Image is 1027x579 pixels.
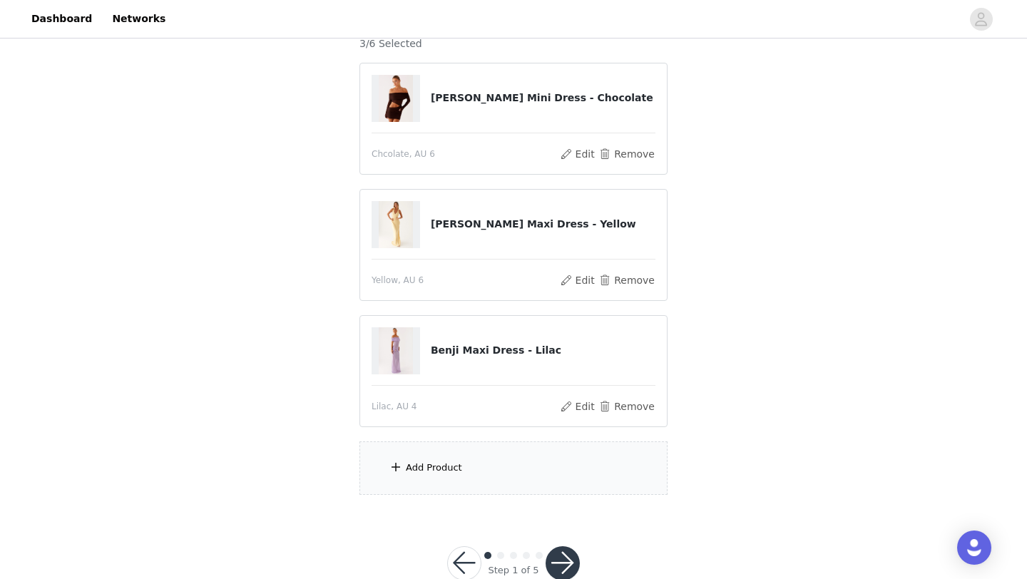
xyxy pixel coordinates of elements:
[598,145,655,163] button: Remove
[23,3,101,35] a: Dashboard
[957,531,991,565] div: Open Intercom Messenger
[559,398,596,415] button: Edit
[379,75,413,122] img: Emery Mini Dress - Chocolate
[372,148,435,160] span: Chcolate, AU 6
[598,398,655,415] button: Remove
[974,8,988,31] div: avatar
[559,272,596,289] button: Edit
[488,563,538,578] div: Step 1 of 5
[431,217,655,232] h4: [PERSON_NAME] Maxi Dress - Yellow
[559,145,596,163] button: Edit
[359,36,422,51] h4: 3/6 Selected
[372,274,424,287] span: Yellow, AU 6
[431,343,655,358] h4: Benji Maxi Dress - Lilac
[598,272,655,289] button: Remove
[379,201,413,248] img: Angie Maxi Dress - Yellow
[431,91,655,106] h4: [PERSON_NAME] Mini Dress - Chocolate
[103,3,174,35] a: Networks
[406,461,462,475] div: Add Product
[379,327,413,374] img: Benji Maxi Dress - Lilac
[372,400,417,413] span: Lilac, AU 4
